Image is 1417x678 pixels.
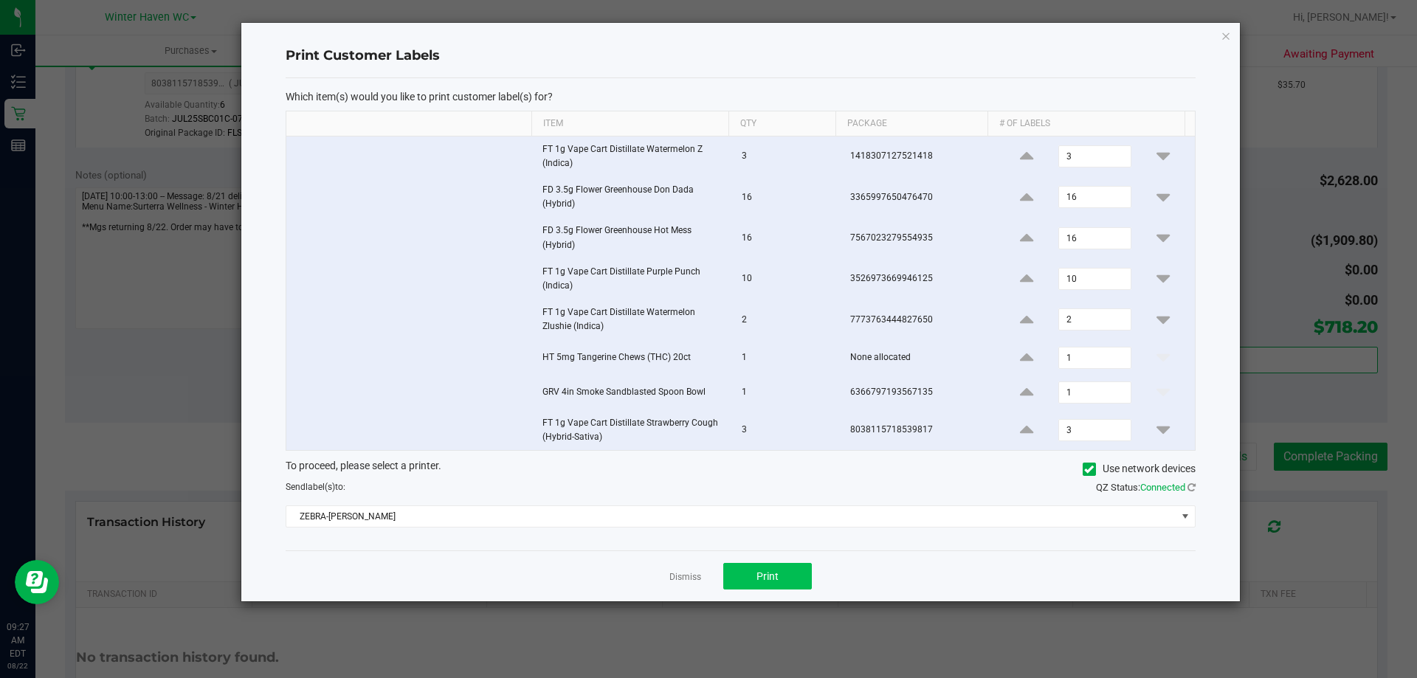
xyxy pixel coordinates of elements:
td: GRV 4in Smoke Sandblasted Spoon Bowl [534,376,733,410]
th: Item [531,111,728,136]
td: 7773763444827650 [841,300,996,340]
p: Which item(s) would you like to print customer label(s) for? [286,90,1196,103]
td: 3 [733,410,841,450]
span: Send to: [286,482,345,492]
a: Dismiss [669,571,701,584]
td: 10 [733,259,841,300]
td: 16 [733,177,841,218]
td: None allocated [841,341,996,376]
span: Print [756,570,779,582]
h4: Print Customer Labels [286,46,1196,66]
td: FT 1g Vape Cart Distillate Watermelon Z (Indica) [534,136,733,177]
div: To proceed, please select a printer. [275,458,1207,480]
span: QZ Status: [1096,482,1196,493]
td: 3526973669946125 [841,259,996,300]
span: label(s) [306,482,335,492]
td: 6366797193567135 [841,376,996,410]
td: FD 3.5g Flower Greenhouse Hot Mess (Hybrid) [534,218,733,258]
td: 8038115718539817 [841,410,996,450]
td: 7567023279554935 [841,218,996,258]
button: Print [723,563,812,589]
td: 1418307127521418 [841,136,996,177]
label: Use network devices [1083,461,1196,477]
iframe: Resource center [15,560,59,604]
td: 3365997650476470 [841,177,996,218]
td: 2 [733,300,841,340]
td: HT 5mg Tangerine Chews (THC) 20ct [534,341,733,376]
td: 1 [733,376,841,410]
th: Qty [728,111,835,136]
td: FT 1g Vape Cart Distillate Strawberry Cough (Hybrid-Sativa) [534,410,733,450]
td: FT 1g Vape Cart Distillate Purple Punch (Indica) [534,259,733,300]
span: ZEBRA-[PERSON_NAME] [286,506,1176,527]
th: Package [835,111,987,136]
span: Connected [1140,482,1185,493]
td: 1 [733,341,841,376]
td: FD 3.5g Flower Greenhouse Don Dada (Hybrid) [534,177,733,218]
td: FT 1g Vape Cart Distillate Watermelon Zlushie (Indica) [534,300,733,340]
th: # of labels [987,111,1185,136]
td: 16 [733,218,841,258]
td: 3 [733,136,841,177]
